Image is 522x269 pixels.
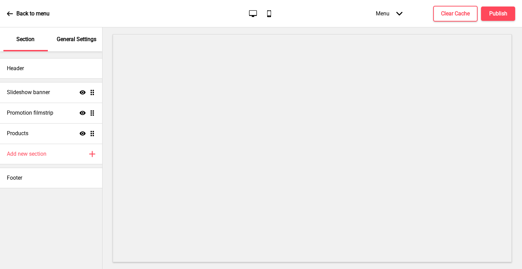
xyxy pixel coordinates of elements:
[16,10,50,17] p: Back to menu
[433,6,478,22] button: Clear Cache
[7,89,50,96] h4: Slideshow banner
[7,174,22,182] h4: Footer
[7,150,46,158] h4: Add new section
[7,130,28,137] h4: Products
[369,3,409,24] div: Menu
[7,65,24,72] h4: Header
[57,36,96,43] p: General Settings
[489,10,507,17] h4: Publish
[7,109,53,117] h4: Promotion filmstrip
[441,10,470,17] h4: Clear Cache
[16,36,35,43] p: Section
[7,4,50,23] a: Back to menu
[481,7,515,21] button: Publish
